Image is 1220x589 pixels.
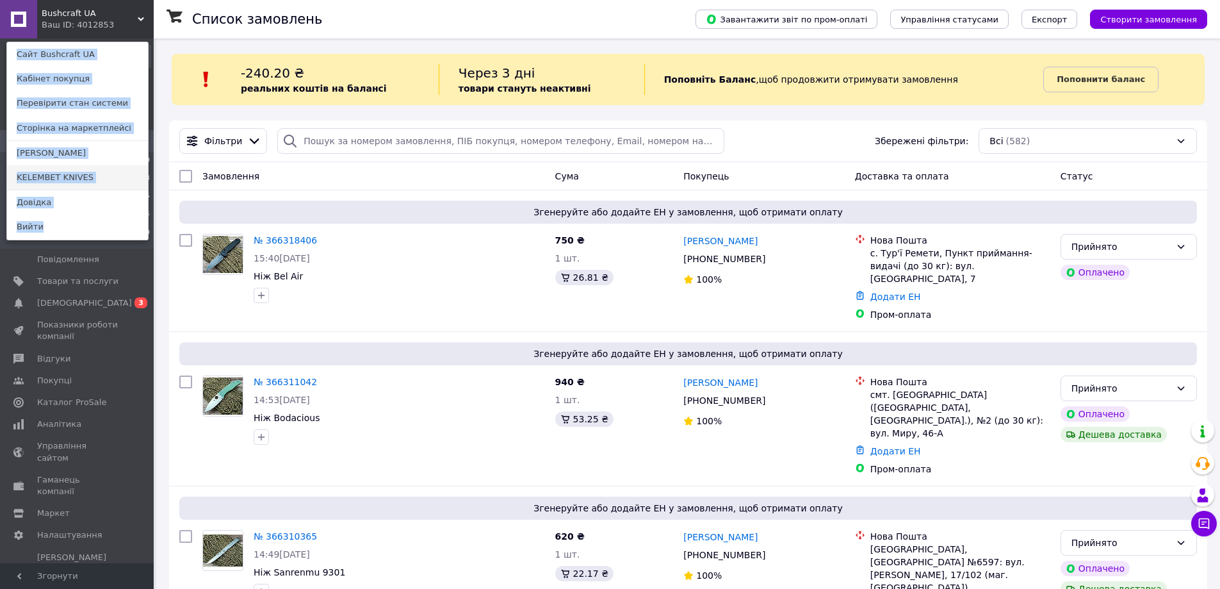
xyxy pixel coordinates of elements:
span: Маркет [37,508,70,519]
a: Додати ЕН [870,446,921,456]
a: KELEMBET KNIVES [7,165,148,190]
a: [PERSON_NAME] [683,376,758,389]
span: Покупець [683,171,729,181]
a: Сайт Bushcraft UA [7,42,148,67]
span: 750 ₴ [555,235,585,245]
span: Відгуки [37,353,70,365]
span: 100% [696,274,722,285]
div: [PHONE_NUMBER] [681,392,768,410]
span: Через 3 дні [459,65,535,81]
span: Доставка та оплата [855,171,949,181]
span: Управління сайтом [37,440,118,463]
button: Експорт [1021,10,1078,29]
a: [PERSON_NAME] [7,141,148,165]
img: :exclamation: [197,70,216,89]
div: Прийнято [1071,240,1171,254]
span: [DEMOGRAPHIC_DATA] [37,297,132,309]
div: , щоб продовжити отримувати замовлення [644,64,1044,95]
span: 15:40[DATE] [254,253,310,263]
div: Прийнято [1071,381,1171,395]
a: Сторінка на маркетплейсі [7,116,148,140]
span: Згенеруйте або додайте ЕН у замовлення, щоб отримати оплату [184,206,1192,219]
div: Оплачено [1061,406,1130,422]
span: Показники роботи компанії [37,319,118,342]
a: Ніж Sanrenmu 9301 [254,567,345,577]
b: реальних коштів на балансі [241,83,387,94]
div: Нова Пошта [870,234,1050,247]
span: Збережені фільтри: [875,135,968,147]
a: Фото товару [202,530,243,571]
span: Bushcraft UA [42,8,138,19]
span: Замовлення [202,171,259,181]
div: Пром-оплата [870,463,1050,476]
span: (582) [1006,136,1030,146]
div: [PHONE_NUMBER] [681,546,768,564]
a: Перевірити стан системи [7,91,148,115]
a: Фото товару [202,234,243,275]
a: Ніж Bodacious [254,413,320,423]
span: [PERSON_NAME] та рахунки [37,552,118,587]
button: Чат з покупцем [1191,511,1217,536]
span: Налаштування [37,529,102,541]
div: Прийнято [1071,536,1171,550]
button: Управління статусами [890,10,1009,29]
span: 1 шт. [555,395,580,405]
div: 26.81 ₴ [555,270,614,285]
div: Нова Пошта [870,530,1050,543]
div: Пром-оплата [870,308,1050,321]
div: [PHONE_NUMBER] [681,250,768,268]
b: Поповнити баланс [1057,74,1145,84]
span: Гаманець компанії [37,474,118,497]
span: 1 шт. [555,253,580,263]
input: Пошук за номером замовлення, ПІБ покупця, номером телефону, Email, номером накладної [277,128,724,154]
a: Додати ЕН [870,292,921,302]
a: [PERSON_NAME] [683,531,758,543]
span: Аналітика [37,419,81,430]
span: -240.20 ₴ [241,65,304,81]
button: Завантажити звіт по пром-оплаті [695,10,877,29]
span: 1 шт. [555,549,580,560]
div: 22.17 ₴ [555,566,614,581]
a: [PERSON_NAME] [683,235,758,247]
div: смт. [GEOGRAPHIC_DATA] ([GEOGRAPHIC_DATA], [GEOGRAPHIC_DATA].), №2 (до 30 кг): вул. Миру, 46-А [870,388,1050,440]
span: Товари та послуги [37,276,118,287]
span: Згенеруйте або додайте ЕН у замовлення, щоб отримати оплату [184,347,1192,360]
span: Повідомлення [37,254,99,265]
a: Поповнити баланс [1043,67,1159,92]
a: Довідка [7,190,148,215]
a: Створити замовлення [1077,13,1207,24]
span: 3 [134,297,147,308]
h1: Список замовлень [192,12,322,27]
div: Оплачено [1061,265,1130,280]
span: Згенеруйте або додайте ЕН у замовлення, щоб отримати оплату [184,502,1192,515]
span: Завантажити звіт по пром-оплаті [706,13,867,25]
a: Вийти [7,215,148,239]
img: Фото товару [203,377,243,415]
span: Управління статусами [900,15,998,24]
span: 620 ₴ [555,531,585,542]
span: Експорт [1032,15,1068,24]
span: Покупці [37,375,72,386]
a: Ніж Bel Air [254,271,303,281]
img: Фото товару [203,535,243,567]
button: Створити замовлення [1090,10,1207,29]
span: Всі [989,135,1003,147]
b: товари стануть неактивні [459,83,591,94]
div: Оплачено [1061,561,1130,576]
a: № 366310365 [254,531,317,542]
span: 14:49[DATE] [254,549,310,560]
span: Каталог ProSale [37,397,106,408]
span: 100% [696,416,722,426]
span: Створити замовлення [1100,15,1197,24]
div: Дешева доставка [1061,427,1167,442]
span: Фільтри [204,135,242,147]
div: с. Тур'ї Ремети, Пункт приймання-видачі (до 30 кг): вул. [GEOGRAPHIC_DATA], 7 [870,247,1050,285]
a: № 366311042 [254,377,317,387]
a: № 366318406 [254,235,317,245]
a: Фото товару [202,376,243,417]
div: Ваш ID: 4012853 [42,19,95,31]
span: 100% [696,570,722,581]
div: 53.25 ₴ [555,411,614,427]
